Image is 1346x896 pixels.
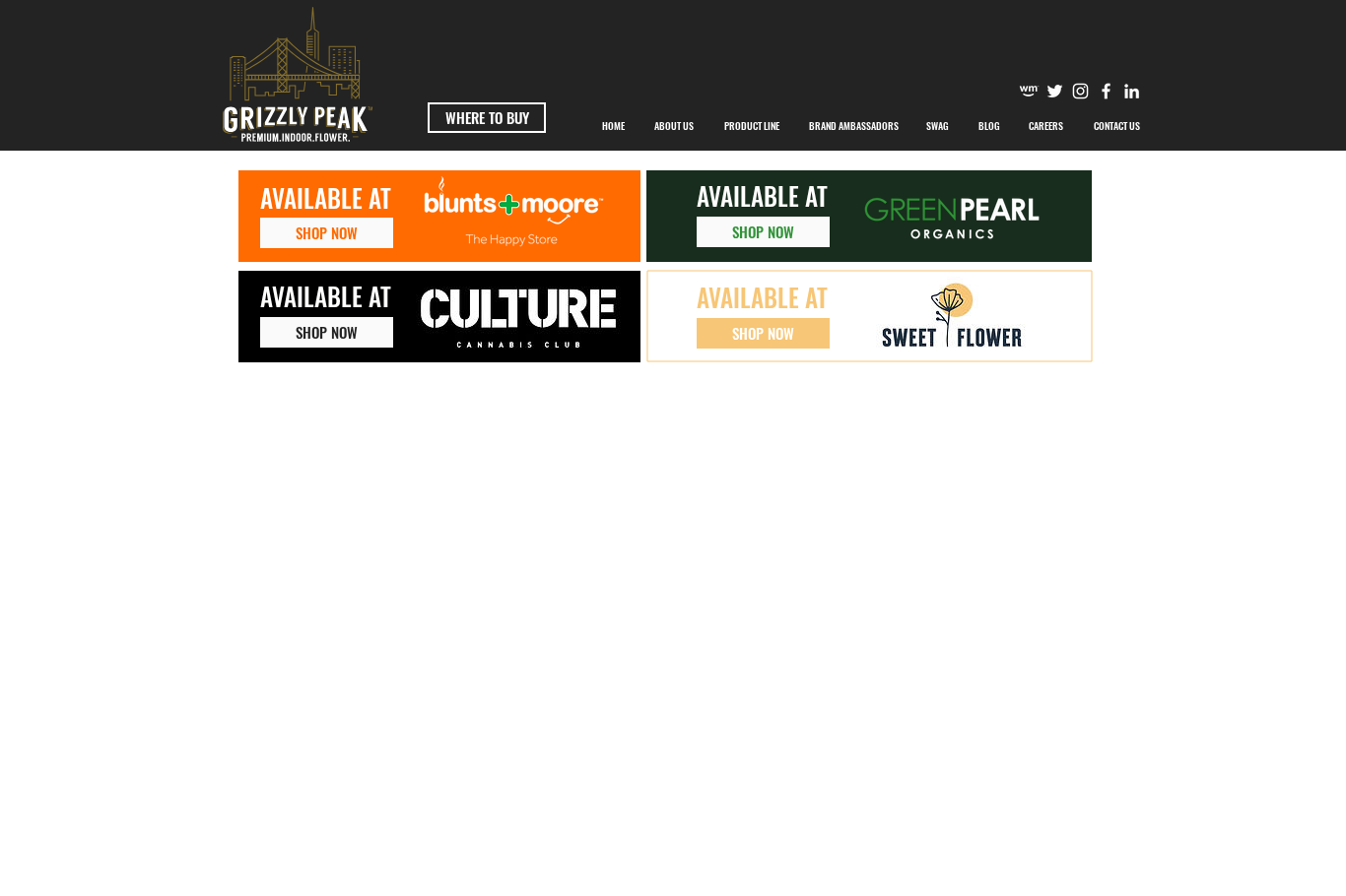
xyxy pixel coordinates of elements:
[644,101,704,151] p: ABOUT US
[911,101,964,151] a: SWAG
[708,101,794,151] a: PRODUCT LINE
[260,278,391,314] span: AVAILABLE AT
[1084,101,1150,151] p: CONTACT US
[964,101,1014,151] a: BLOG
[1070,81,1091,101] img: Instagram
[445,107,529,128] span: WHERE TO BUY
[794,101,911,151] div: BRAND AMBASSADORS
[799,101,909,151] p: BRAND AMBASSADORS
[639,101,708,151] a: ABOUT US
[697,279,828,315] span: AVAILABLE AT
[592,101,635,151] p: HOME
[1121,81,1142,101] img: Likedin
[714,101,789,151] p: PRODUCT LINE
[586,101,1155,151] nav: Site
[969,101,1010,151] p: BLOG
[1019,81,1142,101] ul: Social Bar
[1019,101,1073,151] p: CAREERS
[1096,81,1116,101] img: Facebook
[1078,101,1155,151] a: CONTACT US
[223,7,372,142] svg: premium-indoor-flower
[1014,101,1078,151] a: CAREERS
[876,277,1026,355] img: SF_Logo.jpg
[296,223,358,243] span: SHOP NOW
[1019,81,1040,101] img: weedmaps
[400,279,637,357] img: culture-logo-h.jpg
[400,176,632,262] img: Logosweb_Mesa de trabajo 1.png
[428,102,546,133] a: WHERE TO BUY
[697,318,830,349] a: SHOP NOW
[697,217,830,247] a: SHOP NOW
[260,218,393,248] a: SHOP NOW
[586,101,639,151] a: HOME
[916,101,959,151] p: SWAG
[1044,81,1065,101] img: Twitter
[732,222,794,242] span: SHOP NOW
[843,177,1060,256] img: Logosweb-02.png
[260,317,393,348] a: SHOP NOW
[296,322,358,343] span: SHOP NOW
[697,177,828,214] span: AVAILABLE AT
[732,323,794,344] span: SHOP NOW
[260,179,391,216] span: AVAILABLE AT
